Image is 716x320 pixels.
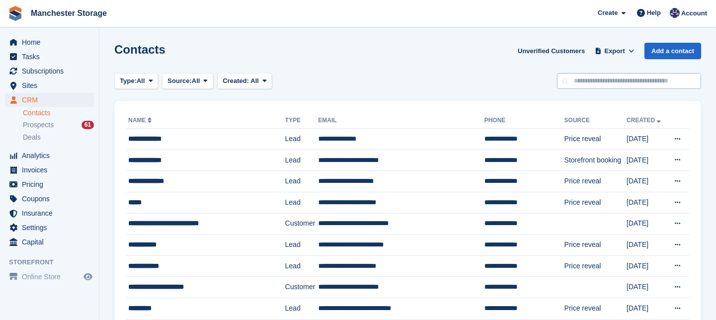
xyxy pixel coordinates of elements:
[626,213,666,235] td: [DATE]
[285,192,318,213] td: Lead
[5,79,94,92] a: menu
[626,192,666,213] td: [DATE]
[22,79,82,92] span: Sites
[251,77,259,84] span: All
[5,192,94,206] a: menu
[114,43,166,56] h1: Contacts
[644,43,701,59] a: Add a contact
[9,257,99,267] span: Storefront
[23,120,54,130] span: Prospects
[564,113,626,129] th: Source
[120,76,137,86] span: Type:
[5,149,94,162] a: menu
[22,221,82,235] span: Settings
[22,149,82,162] span: Analytics
[217,73,272,89] button: Created: All
[22,35,82,49] span: Home
[647,8,661,18] span: Help
[564,235,626,256] td: Price reveal
[82,271,94,283] a: Preview store
[82,121,94,129] div: 61
[23,133,41,142] span: Deals
[285,171,318,192] td: Lead
[285,213,318,235] td: Customer
[22,50,82,64] span: Tasks
[22,93,82,107] span: CRM
[564,192,626,213] td: Price reveal
[564,150,626,171] td: Storefront booking
[285,298,318,319] td: Lead
[22,64,82,78] span: Subscriptions
[285,277,318,298] td: Customer
[23,120,94,130] a: Prospects 61
[22,270,82,284] span: Online Store
[23,132,94,143] a: Deals
[22,163,82,177] span: Invoices
[285,150,318,171] td: Lead
[626,117,663,124] a: Created
[564,298,626,319] td: Price reveal
[5,93,94,107] a: menu
[285,129,318,150] td: Lead
[192,76,200,86] span: All
[5,206,94,220] a: menu
[626,129,666,150] td: [DATE]
[5,177,94,191] a: menu
[5,270,94,284] a: menu
[27,5,111,21] a: Manchester Storage
[114,73,158,89] button: Type: All
[626,150,666,171] td: [DATE]
[626,235,666,256] td: [DATE]
[626,171,666,192] td: [DATE]
[22,192,82,206] span: Coupons
[22,177,82,191] span: Pricing
[168,76,191,86] span: Source:
[514,43,589,59] a: Unverified Customers
[564,171,626,192] td: Price reveal
[5,235,94,249] a: menu
[5,221,94,235] a: menu
[5,163,94,177] a: menu
[137,76,145,86] span: All
[626,277,666,298] td: [DATE]
[5,64,94,78] a: menu
[5,35,94,49] a: menu
[626,298,666,319] td: [DATE]
[22,235,82,249] span: Capital
[626,255,666,277] td: [DATE]
[564,255,626,277] td: Price reveal
[598,8,618,18] span: Create
[593,43,636,59] button: Export
[484,113,564,129] th: Phone
[564,129,626,150] td: Price reveal
[162,73,213,89] button: Source: All
[22,206,82,220] span: Insurance
[285,113,318,129] th: Type
[223,77,249,84] span: Created:
[681,8,707,18] span: Account
[285,255,318,277] td: Lead
[318,113,484,129] th: Email
[5,50,94,64] a: menu
[128,117,154,124] a: Name
[8,6,23,21] img: stora-icon-8386f47178a22dfd0bd8f6a31ec36ba5ce8667c1dd55bd0f319d3a0aa187defe.svg
[23,108,94,118] a: Contacts
[285,235,318,256] td: Lead
[605,46,625,56] span: Export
